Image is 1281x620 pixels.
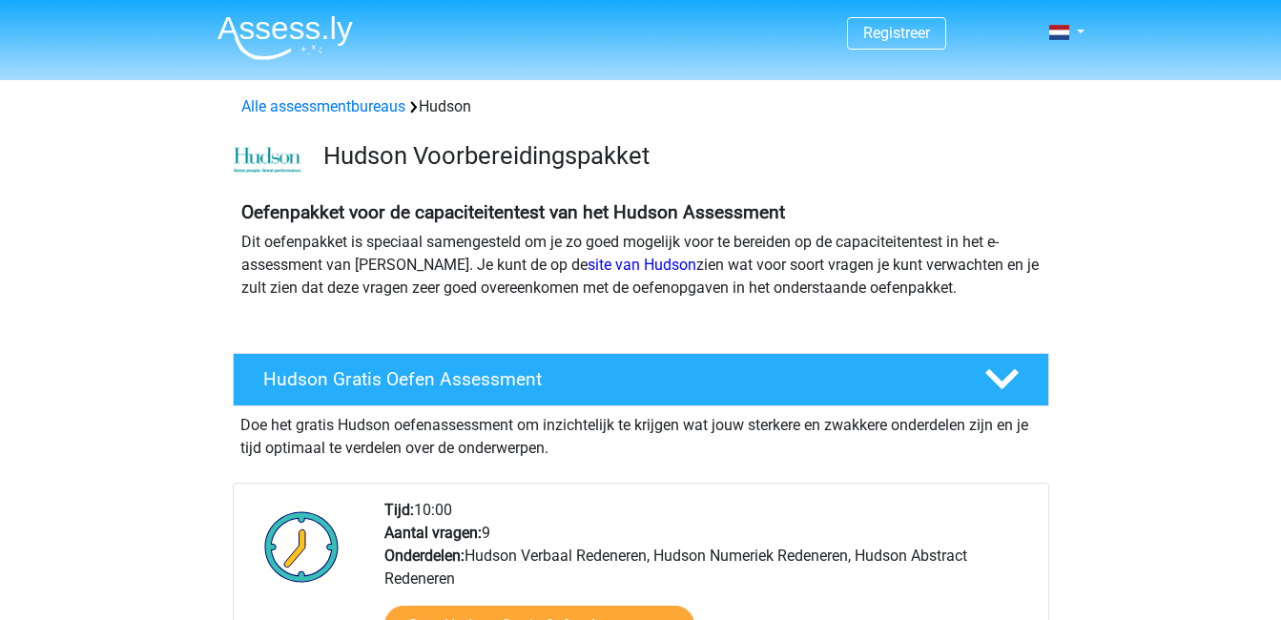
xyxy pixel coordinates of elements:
img: Assessly [217,15,353,60]
b: Aantal vragen: [384,524,482,542]
b: Tijd: [384,501,414,519]
div: Doe het gratis Hudson oefenassessment om inzichtelijk te krijgen wat jouw sterkere en zwakkere on... [233,406,1049,460]
div: Hudson [234,95,1048,118]
h3: Hudson Voorbereidingspakket [323,141,1034,171]
b: Oefenpakket voor de capaciteitentest van het Hudson Assessment [241,201,785,223]
a: Hudson Gratis Oefen Assessment [225,353,1057,406]
img: cefd0e47479f4eb8e8c001c0d358d5812e054fa8.png [234,147,301,174]
a: Registreer [863,24,930,42]
a: Alle assessmentbureaus [241,97,405,115]
b: Onderdelen: [384,547,465,565]
p: Dit oefenpakket is speciaal samengesteld om je zo goed mogelijk voor te bereiden op de capaciteit... [241,231,1041,300]
h4: Hudson Gratis Oefen Assessment [263,368,954,390]
img: Klok [254,499,350,594]
a: site van Hudson [588,256,696,274]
